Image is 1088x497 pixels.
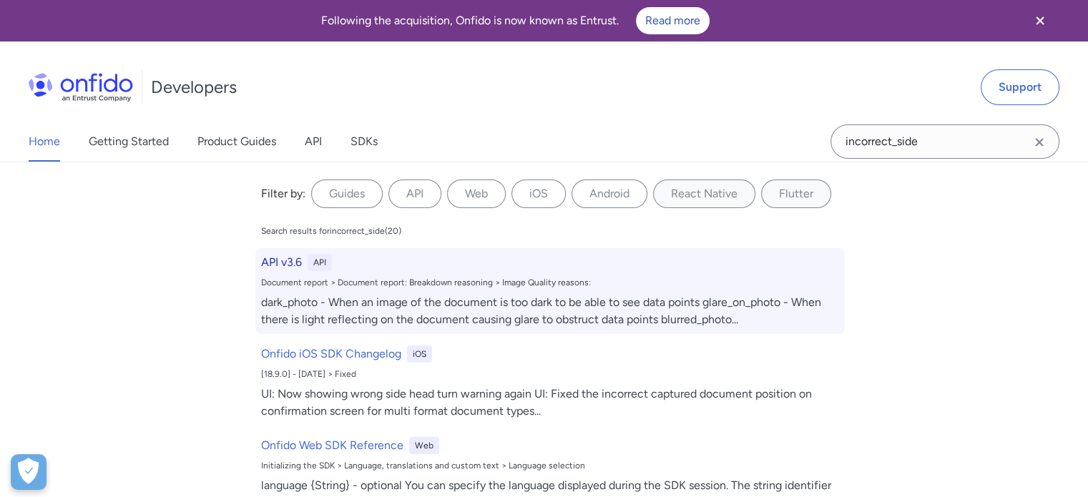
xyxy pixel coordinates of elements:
a: Home [29,122,60,162]
label: Web [447,179,506,208]
a: API [305,122,322,162]
a: Read more [636,7,710,34]
div: dark_photo - When an image of the document is too dark to be able to see data points glare_on_pho... [261,294,839,328]
label: iOS [511,179,566,208]
div: [18.9.0] - [DATE] > Fixed [261,368,839,380]
a: SDKs [351,122,378,162]
div: iOS [407,345,432,363]
img: Onfido Logo [29,73,133,102]
svg: Close banner [1031,12,1049,29]
button: Open Preferences [11,454,46,490]
label: Android [572,179,647,208]
a: Onfido iOS SDK ChangelogiOS[18.9.0] - [DATE] > FixedUI: Now showing wrong side head turn warning ... [255,340,845,425]
h6: Onfido Web SDK Reference [261,437,403,454]
div: UI: Now showing wrong side head turn warning again UI: Fixed the incorrect captured document posi... [261,385,839,420]
input: Onfido search input field [830,124,1059,159]
a: Support [981,69,1059,105]
div: Search results for incorrect_side ( 20 ) [261,225,401,237]
a: Product Guides [197,122,276,162]
div: Document report > Document report: Breakdown reasoning > Image Quality reasons: [261,277,839,288]
div: Filter by: [261,185,305,202]
label: React Native [653,179,755,208]
h6: API v3.6 [261,254,302,271]
h6: Onfido iOS SDK Changelog [261,345,401,363]
label: Flutter [761,179,831,208]
label: Guides [311,179,383,208]
div: API [308,254,332,271]
a: Getting Started [89,122,169,162]
label: API [388,179,441,208]
div: Initializing the SDK > Language, translations and custom text > Language selection [261,460,839,471]
div: Cookie Preferences [11,454,46,490]
button: Close banner [1014,3,1067,39]
svg: Clear search field button [1031,134,1048,151]
div: Following the acquisition, Onfido is now known as Entrust. [17,7,1014,34]
h1: Developers [151,76,237,99]
a: API v3.6APIDocument report > Document report: Breakdown reasoning > Image Quality reasons:dark_ph... [255,248,845,334]
div: Web [409,437,439,454]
